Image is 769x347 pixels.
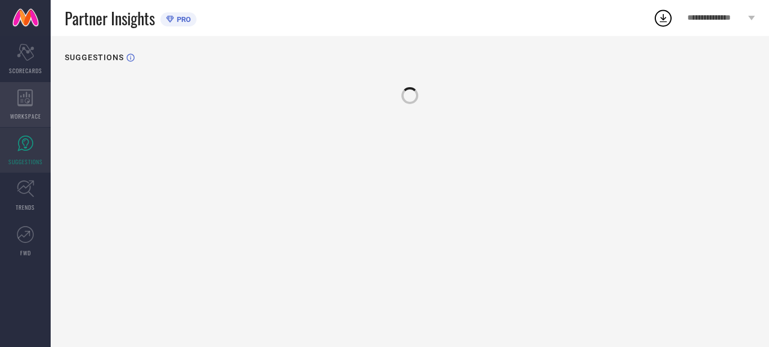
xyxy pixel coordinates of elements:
[8,157,43,166] span: SUGGESTIONS
[65,7,155,30] span: Partner Insights
[653,8,673,28] div: Open download list
[16,203,35,211] span: TRENDS
[9,66,42,75] span: SCORECARDS
[174,15,191,24] span: PRO
[20,249,31,257] span: FWD
[10,112,41,120] span: WORKSPACE
[65,53,124,62] h1: SUGGESTIONS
